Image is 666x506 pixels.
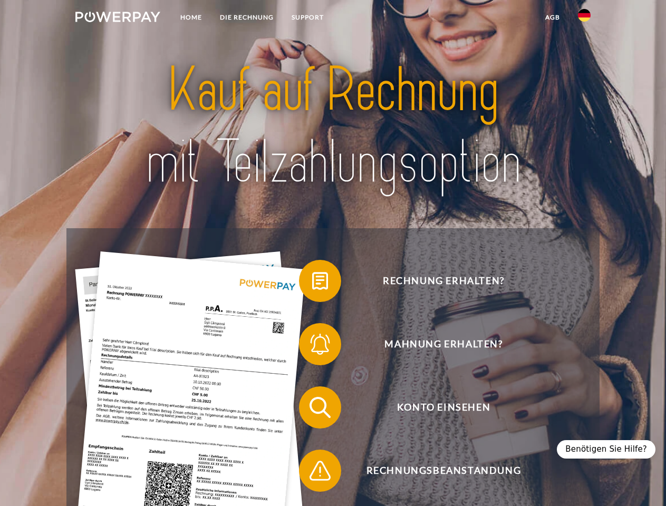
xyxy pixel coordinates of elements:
span: Mahnung erhalten? [314,323,573,365]
img: logo-powerpay-white.svg [75,12,160,22]
img: qb_bill.svg [307,268,333,294]
button: Mahnung erhalten? [299,323,573,365]
img: qb_warning.svg [307,458,333,484]
button: Rechnungsbeanstandung [299,450,573,492]
img: title-powerpay_de.svg [101,51,565,202]
img: qb_search.svg [307,394,333,421]
button: Konto einsehen [299,386,573,429]
img: qb_bell.svg [307,331,333,357]
span: Konto einsehen [314,386,573,429]
a: agb [536,8,569,27]
div: Benötigen Sie Hilfe? [557,440,655,459]
span: Rechnung erhalten? [314,260,573,302]
a: Home [171,8,211,27]
a: DIE RECHNUNG [211,8,283,27]
a: SUPPORT [283,8,333,27]
span: Rechnungsbeanstandung [314,450,573,492]
button: Rechnung erhalten? [299,260,573,302]
img: de [578,9,591,22]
